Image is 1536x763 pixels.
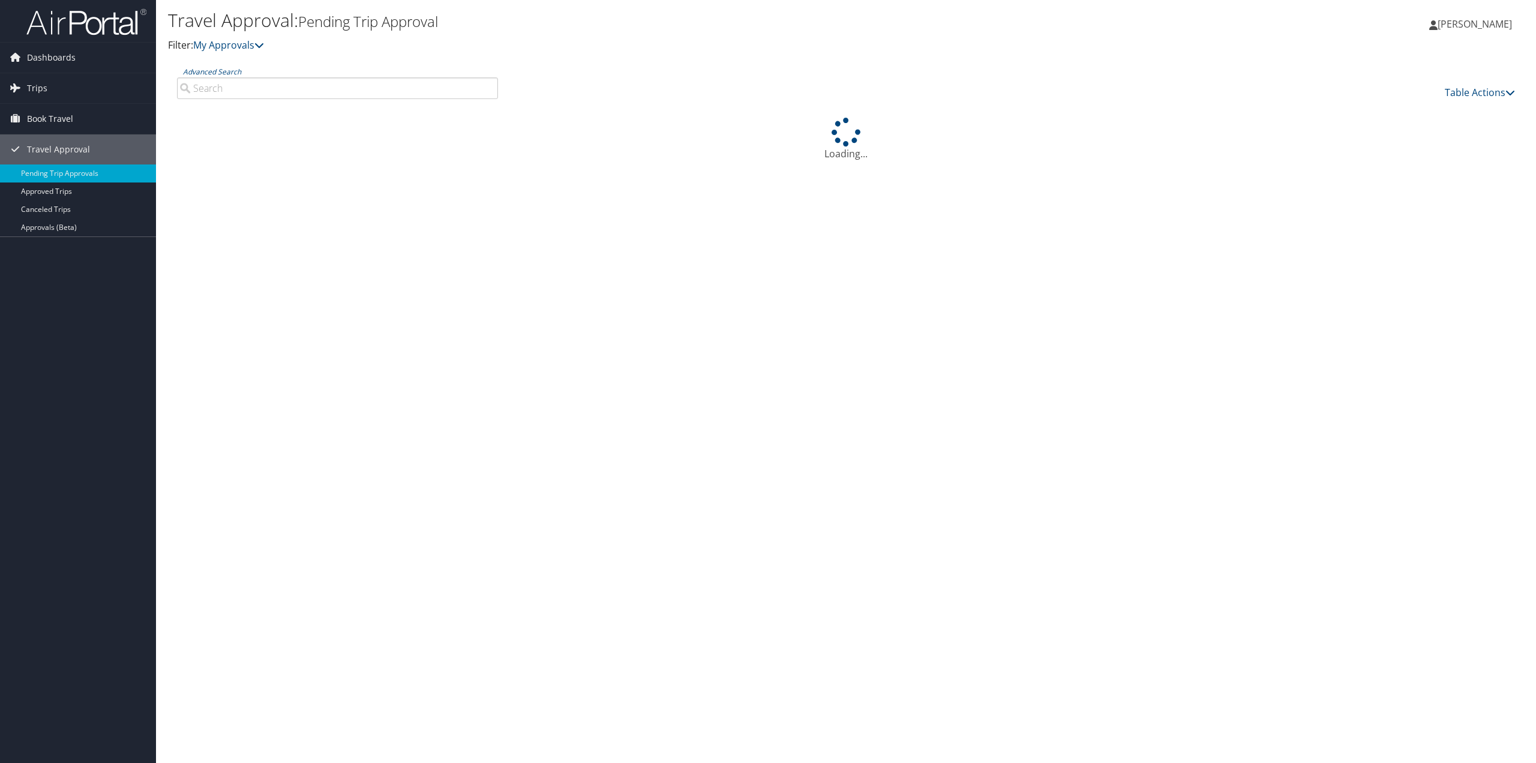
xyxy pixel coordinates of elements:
[193,38,264,52] a: My Approvals
[183,67,241,77] a: Advanced Search
[298,11,438,31] small: Pending Trip Approval
[27,73,47,103] span: Trips
[27,104,73,134] span: Book Travel
[26,8,146,36] img: airportal-logo.png
[168,118,1524,161] div: Loading...
[27,134,90,164] span: Travel Approval
[1438,17,1512,31] span: [PERSON_NAME]
[1429,6,1524,42] a: [PERSON_NAME]
[27,43,76,73] span: Dashboards
[168,8,1072,33] h1: Travel Approval:
[177,77,498,99] input: Advanced Search
[168,38,1072,53] p: Filter:
[1445,86,1515,99] a: Table Actions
